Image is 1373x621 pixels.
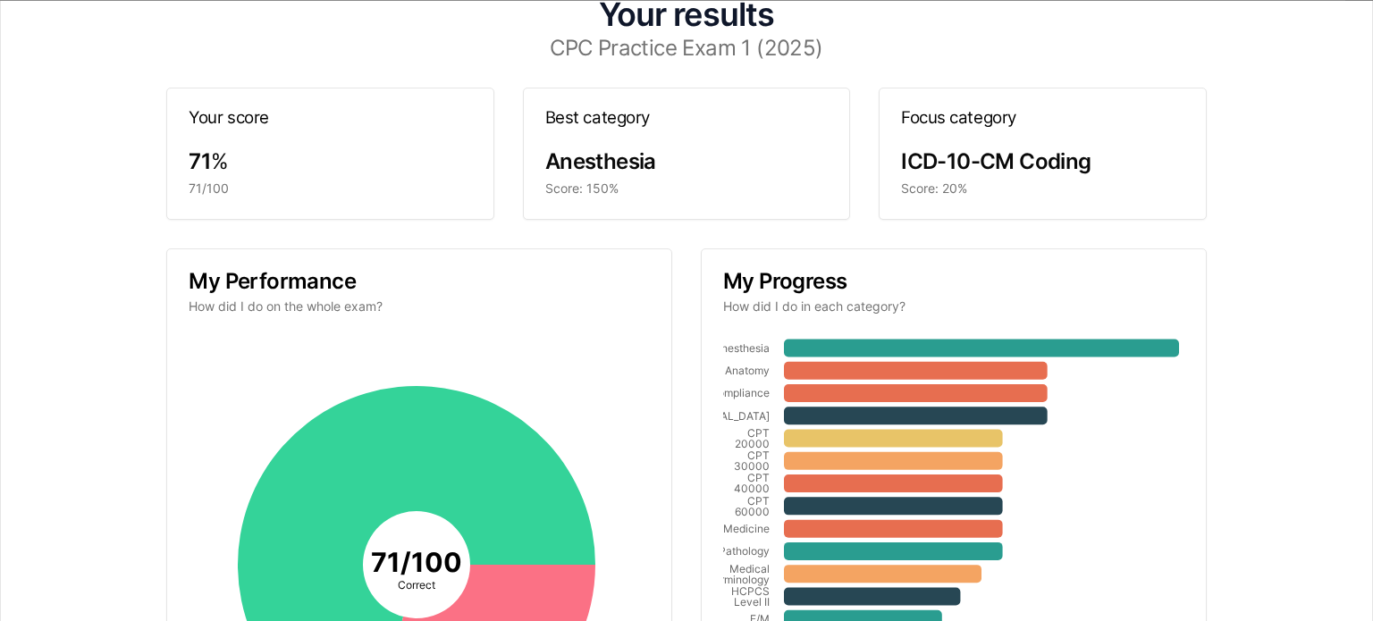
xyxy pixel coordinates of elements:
[371,547,462,579] tspan: 71 / 100
[545,149,656,175] span: Anesthesia
[747,449,770,463] tspan: CPT
[719,545,770,558] tspan: Pathology
[189,110,471,127] h3: Your score
[710,387,770,400] tspan: Compliance
[545,180,828,198] div: Score: 150%
[545,110,828,127] h3: Best category
[725,365,770,378] tspan: Anatomy
[189,149,211,175] span: 71
[189,180,471,198] div: 71/100
[734,596,770,609] tspan: Level II
[734,483,770,496] tspan: 40000
[731,585,770,599] tspan: HCPCS
[729,562,770,575] tspan: Medical
[189,298,650,316] p: How did I do on the whole exam?
[901,110,1183,127] h3: Focus category
[708,573,770,586] tspan: Terminology
[734,460,770,474] tspan: 30000
[723,298,1184,316] p: How did I do in each category?
[901,149,1091,175] span: ICD-10-CM Coding
[723,272,1184,293] h3: My Progress
[747,427,770,441] tspan: CPT
[682,409,770,423] tspan: [MEDICAL_DATA]
[735,438,770,451] tspan: 20000
[735,505,770,518] tspan: 60000
[747,494,770,508] tspan: CPT
[37,38,1336,59] h3: CPC Practice Exam 1 (2025)
[714,342,770,356] tspan: Anesthesia
[398,579,435,592] tspan: Correct
[189,272,650,293] h3: My Performance
[901,180,1183,198] div: Score: 20%
[747,472,770,485] tspan: CPT
[723,523,770,536] tspan: Medicine
[211,149,229,175] span: %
